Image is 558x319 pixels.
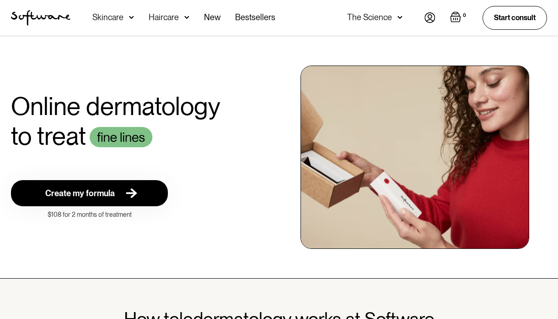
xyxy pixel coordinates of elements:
[92,13,123,22] div: Skincare
[11,210,168,220] div: $108 for 2 months of treatment
[11,10,70,26] a: home
[483,6,547,29] a: Start consult
[347,13,392,22] div: The Science
[11,10,70,26] img: Software Logo
[11,91,220,151] h1: Online dermatology to treat
[45,188,115,199] div: Create my formula
[184,13,189,22] img: arrow down
[397,13,402,22] img: arrow down
[450,11,468,24] a: Open empty cart
[149,13,179,22] div: Haircare
[129,13,134,22] img: arrow down
[11,180,168,206] a: Create my formula
[461,11,468,20] div: 0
